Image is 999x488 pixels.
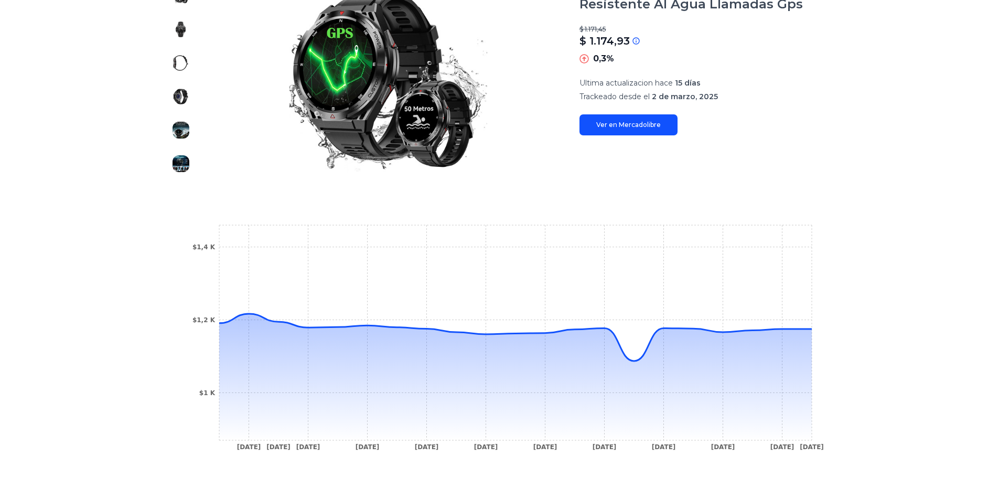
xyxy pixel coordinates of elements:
p: 0,3% [593,52,614,65]
img: Cubot Reloj Smartwatch Gt1 Resistente Al Agua Llamadas Gps [173,122,189,139]
img: Cubot Reloj Smartwatch Gt1 Resistente Al Agua Llamadas Gps [173,21,189,38]
tspan: [DATE] [533,443,557,451]
p: $ 1.174,93 [579,34,630,48]
tspan: $1,4 K [192,243,215,251]
a: Ver en Mercadolibre [579,114,678,135]
tspan: [DATE] [266,443,291,451]
span: 15 días [675,78,701,88]
p: $ 1.171,45 [579,25,835,34]
img: Cubot Reloj Smartwatch Gt1 Resistente Al Agua Llamadas Gps [173,88,189,105]
span: 2 de marzo, 2025 [652,92,718,101]
tspan: [DATE] [651,443,675,451]
tspan: [DATE] [414,443,438,451]
span: Trackeado desde el [579,92,650,101]
tspan: $1 K [199,389,215,397]
tspan: [DATE] [711,443,735,451]
img: Cubot Reloj Smartwatch Gt1 Resistente Al Agua Llamadas Gps [173,155,189,172]
tspan: [DATE] [296,443,320,451]
img: Cubot Reloj Smartwatch Gt1 Resistente Al Agua Llamadas Gps [173,55,189,71]
span: Ultima actualizacion hace [579,78,673,88]
tspan: [DATE] [770,443,794,451]
tspan: [DATE] [592,443,616,451]
tspan: [DATE] [237,443,261,451]
tspan: [DATE] [800,443,824,451]
tspan: [DATE] [474,443,498,451]
tspan: [DATE] [355,443,379,451]
tspan: $1,2 K [192,316,215,324]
